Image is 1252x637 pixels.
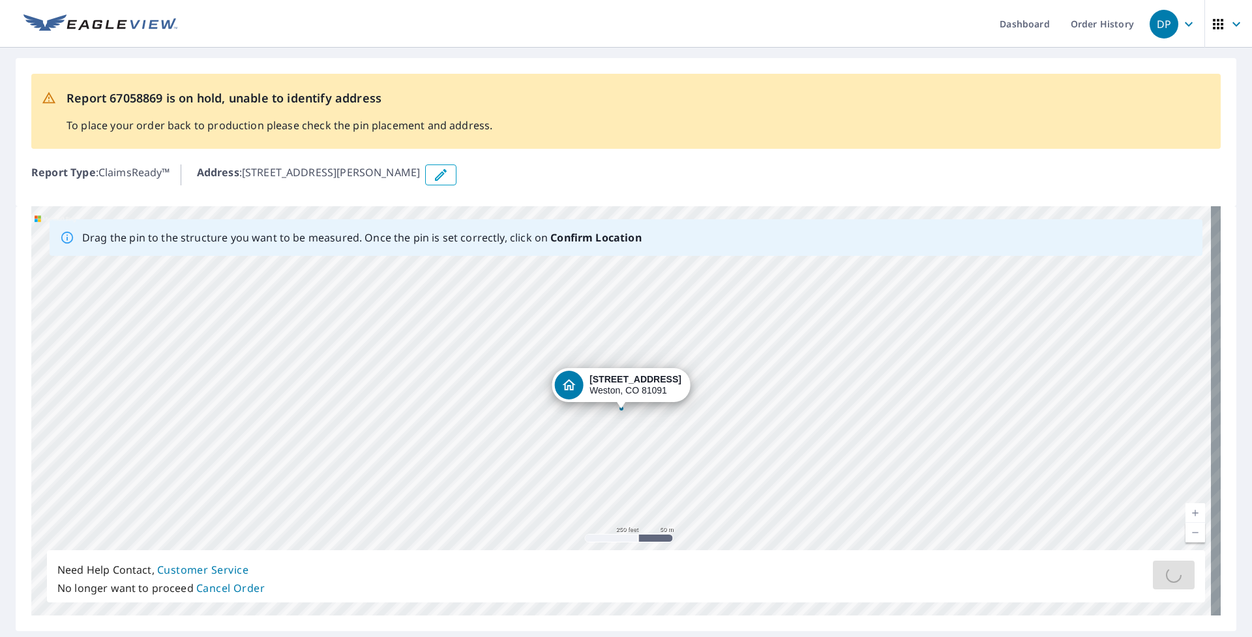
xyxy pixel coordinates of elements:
[31,165,96,179] b: Report Type
[589,374,681,396] div: Weston, CO 81091
[67,117,492,133] p: To place your order back to production please check the pin placement and address.
[197,164,421,185] p: : [STREET_ADDRESS][PERSON_NAME]
[57,579,265,597] p: No longer want to proceed
[589,374,681,384] strong: [STREET_ADDRESS]
[23,14,177,34] img: EV Logo
[196,579,265,597] button: Cancel Order
[1150,10,1178,39] div: DP
[57,561,265,579] p: Need Help Contact,
[157,561,248,579] button: Customer Service
[31,164,170,185] p: : ClaimsReady™
[1185,523,1205,542] a: Current Level 17, Zoom Out
[197,165,239,179] b: Address
[67,89,492,107] p: Report 67058869 is on hold, unable to identify address
[82,230,642,245] p: Drag the pin to the structure you want to be measured. Once the pin is set correctly, click on
[550,230,641,245] b: Confirm Location
[552,368,691,409] div: Dropped pin, building 1, Residential property, 13534 Cedar Rd Weston, CO 81091
[1185,503,1205,523] a: Current Level 17, Zoom In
